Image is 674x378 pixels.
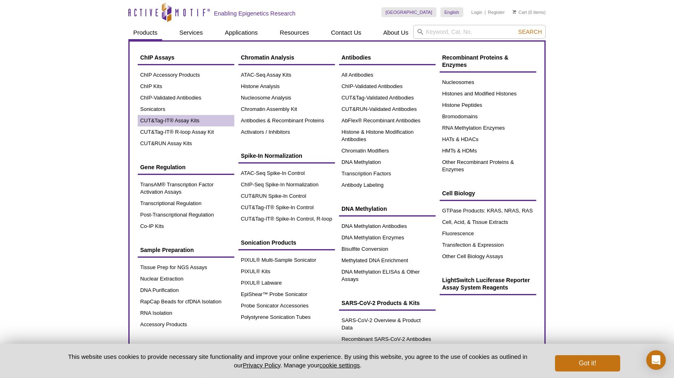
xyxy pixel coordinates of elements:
[238,81,335,92] a: Histone Analysis
[440,50,536,73] a: Recombinant Proteins & Enzymes
[238,50,335,65] a: Chromatin Analysis
[488,9,504,15] a: Register
[440,205,536,217] a: GTPase Products: KRAS, NRAS, RAS
[241,54,294,61] span: Chromatin Analysis
[339,157,436,168] a: DNA Methylation
[441,7,463,17] a: English
[440,251,536,262] a: Other Cell Biology Assays
[138,104,234,115] a: Sonicators
[413,25,546,39] input: Keyword, Cat. No.
[339,179,436,191] a: Antibody Labeling
[341,206,387,212] span: DNA Methylation
[220,25,263,40] a: Applications
[138,285,234,296] a: DNA Purification
[339,115,436,126] a: AbFlex® Recombinant Antibodies
[238,104,335,115] a: Chromatin Assembly Kit
[138,209,234,221] a: Post-Transcriptional Regulation
[238,126,335,138] a: Activators / Inhibitors
[275,25,314,40] a: Resources
[339,81,436,92] a: ChIP-Validated Antibodies
[138,198,234,209] a: Transcriptional Regulation
[440,157,536,175] a: Other Recombinant Proteins & Enzymes
[54,352,542,369] p: This website uses cookies to provide necessary site functionality and improve your online experie...
[440,239,536,251] a: Transfection & Expression
[339,315,436,334] a: SARS-CoV-2 Overview & Product Data
[138,179,234,198] a: TransAM® Transcription Factor Activation Assays
[138,221,234,232] a: Co-IP Kits
[440,134,536,145] a: HATs & HDACs
[238,300,335,312] a: Probe Sonicator Accessories
[339,232,436,243] a: DNA Methylation Enzymes
[440,88,536,99] a: Histones and Modified Histones
[440,145,536,157] a: HMTs & HDMs
[138,296,234,307] a: RapCap Beads for cfDNA Isolation
[339,221,436,232] a: DNA Methylation Antibodies
[138,138,234,149] a: CUT&RUN Assay Kits
[485,7,486,17] li: |
[513,9,527,15] a: Cart
[339,243,436,255] a: Bisulfite Conversion
[339,145,436,157] a: Chromatin Modifiers
[138,307,234,319] a: RNA Isolation
[138,92,234,104] a: ChIP-Validated Antibodies
[238,179,335,190] a: ChIP-Seq Spike-In Normalization
[379,25,414,40] a: About Us
[138,81,234,92] a: ChIP Kits
[513,7,546,17] li: (0 items)
[138,126,234,138] a: CUT&Tag-IT® R-loop Assay Kit
[440,228,536,239] a: Fluorescence
[138,262,234,273] a: Tissue Prep for NGS Assays
[241,153,302,159] span: Spike-In Normalization
[339,92,436,104] a: CUT&Tag-Validated Antibodies
[442,277,530,291] span: LightSwitch Luciferase Reporter Assay System Reagents
[339,334,436,345] a: Recombinant SARS-CoV-2 Antibodies
[214,10,295,17] h2: Enabling Epigenetics Research
[238,235,335,250] a: Sonication Products
[339,50,436,65] a: Antibodies
[140,54,174,61] span: ChIP Assays
[238,148,335,164] a: Spike-In Normalization
[442,190,475,197] span: Cell Biology
[138,115,234,126] a: CUT&Tag-IT® Assay Kits
[238,168,335,179] a: ATAC-Seq Spike-In Control
[339,69,436,81] a: All Antibodies
[341,300,420,306] span: SARS-CoV-2 Products & Kits
[440,272,536,295] a: LightSwitch Luciferase Reporter Assay System Reagents
[339,295,436,311] a: SARS-CoV-2 Products & Kits
[238,254,335,266] a: PIXUL® Multi-Sample Sonicator
[339,104,436,115] a: CUT&RUN-Validated Antibodies
[138,50,234,65] a: ChIP Assays
[238,69,335,81] a: ATAC-Seq Assay Kits
[339,168,436,179] a: Transcription Factors
[339,266,436,285] a: DNA Methylation ELISAs & Other Assays
[440,99,536,111] a: Histone Peptides
[238,213,335,225] a: CUT&Tag-IT® Spike-In Control, R-loop
[516,28,544,35] button: Search
[138,340,234,356] a: NGS
[238,92,335,104] a: Nucleosome Analysis
[339,126,436,145] a: Histone & Histone Modification Antibodies
[138,242,234,258] a: Sample Preparation
[442,54,509,68] span: Recombinant Proteins & Enzymes
[471,9,482,15] a: Login
[241,239,296,246] span: Sonication Products
[138,319,234,330] a: Accessory Products
[513,10,516,14] img: Your Cart
[339,255,436,266] a: Methylated DNA Enrichment
[440,111,536,122] a: Bromodomains
[140,164,185,170] span: Gene Regulation
[174,25,208,40] a: Services
[128,25,162,40] a: Products
[646,350,666,370] div: Open Intercom Messenger
[238,277,335,289] a: PIXUL® Labware
[319,362,360,369] button: cookie settings
[238,202,335,213] a: CUT&Tag-IT® Spike-In Control
[339,201,436,217] a: DNA Methylation
[243,362,280,369] a: Privacy Policy
[238,289,335,300] a: EpiShear™ Probe Sonicator
[341,54,371,61] span: Antibodies
[138,69,234,81] a: ChIP Accessory Products
[518,29,542,35] span: Search
[326,25,366,40] a: Contact Us
[238,115,335,126] a: Antibodies & Recombinant Proteins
